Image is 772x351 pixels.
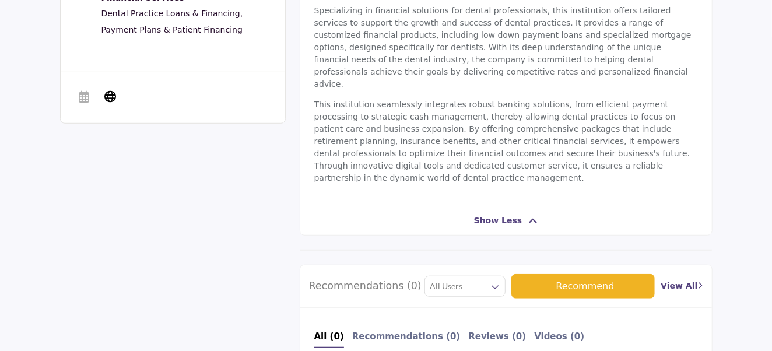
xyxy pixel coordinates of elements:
[430,280,462,292] h2: All Users
[314,5,698,90] p: Specializing in financial solutions for dental professionals, this institution offers tailored se...
[534,331,584,342] b: Videos (0)
[314,331,344,342] b: All (0)
[511,274,655,299] button: Recommend
[556,280,614,292] span: Recommend
[101,9,243,18] a: Dental Practice Loans & Financing,
[314,99,698,184] p: This institution seamlessly integrates robust banking solutions, from efficient payment processin...
[468,331,526,342] b: Reviews (0)
[101,25,243,34] a: Payment Plans & Patient Financing
[309,280,422,292] h2: Recommendations (0)
[474,215,522,227] span: Show Less
[352,331,461,342] b: Recommendations (0)
[661,280,703,292] a: View All
[424,276,505,297] button: All Users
